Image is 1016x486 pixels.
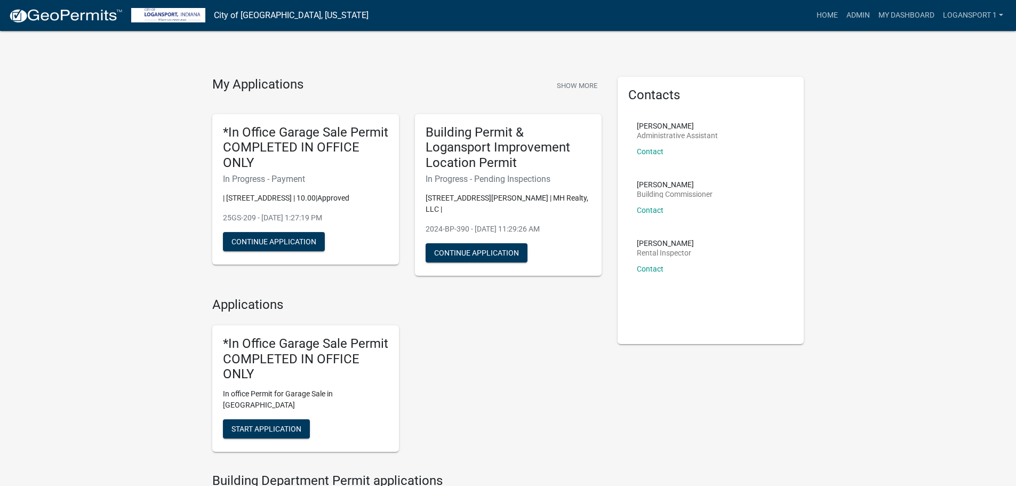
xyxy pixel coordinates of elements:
p: [PERSON_NAME] [637,122,718,130]
p: Administrative Assistant [637,132,718,139]
a: City of [GEOGRAPHIC_DATA], [US_STATE] [214,6,369,25]
p: 25GS-209 - [DATE] 1:27:19 PM [223,212,388,224]
button: Continue Application [426,243,527,262]
a: My Dashboard [874,5,939,26]
a: Contact [637,147,663,156]
a: Logansport 1 [939,5,1007,26]
h4: My Applications [212,77,303,93]
h5: *In Office Garage Sale Permit COMPLETED IN OFFICE ONLY [223,125,388,171]
img: City of Logansport, Indiana [131,8,205,22]
h4: Applications [212,297,602,313]
p: 2024-BP-390 - [DATE] 11:29:26 AM [426,224,591,235]
h5: Contacts [628,87,794,103]
p: | [STREET_ADDRESS] | 10.00|Approved [223,193,388,204]
h5: Building Permit & Logansport Improvement Location Permit [426,125,591,171]
p: [PERSON_NAME] [637,181,713,188]
h5: *In Office Garage Sale Permit COMPLETED IN OFFICE ONLY [223,336,388,382]
button: Continue Application [223,232,325,251]
p: In office Permit for Garage Sale in [GEOGRAPHIC_DATA] [223,388,388,411]
a: Contact [637,265,663,273]
a: Contact [637,206,663,214]
h6: In Progress - Payment [223,174,388,184]
h6: In Progress - Pending Inspections [426,174,591,184]
a: Admin [842,5,874,26]
button: Start Application [223,419,310,439]
p: Rental Inspector [637,249,694,257]
p: Building Commissioner [637,190,713,198]
button: Show More [553,77,602,94]
a: Home [812,5,842,26]
p: [PERSON_NAME] [637,240,694,247]
span: Start Application [231,425,301,433]
p: [STREET_ADDRESS][PERSON_NAME] | MH Realty, LLC | [426,193,591,215]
